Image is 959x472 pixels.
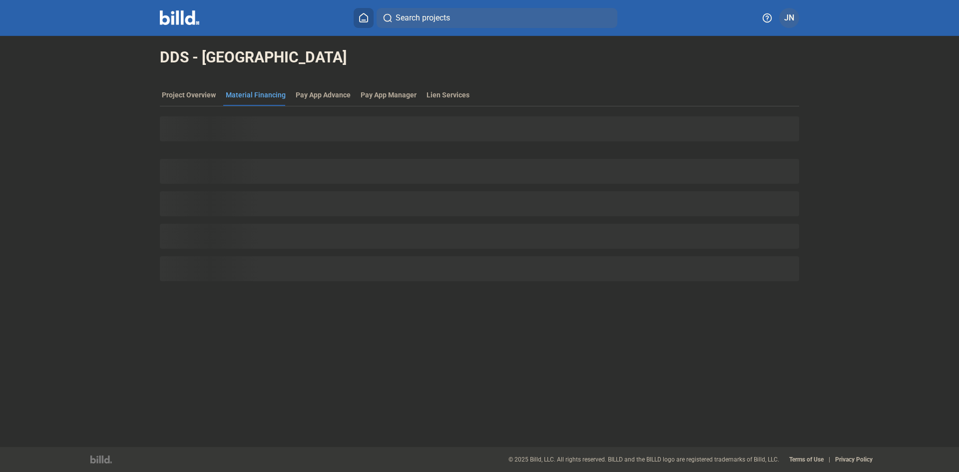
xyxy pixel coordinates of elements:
b: Terms of Use [789,456,824,463]
span: DDS - [GEOGRAPHIC_DATA] [160,48,799,67]
div: Pay App Advance [296,90,351,100]
img: logo [90,456,112,464]
div: Project Overview [162,90,216,100]
div: Material Financing [226,90,286,100]
b: Privacy Policy [835,456,873,463]
span: Search projects [396,12,450,24]
button: JN [779,8,799,28]
p: © 2025 Billd, LLC. All rights reserved. BILLD and the BILLD logo are registered trademarks of Bil... [508,456,779,463]
button: Search projects [377,8,617,28]
p: | [829,456,830,463]
div: loading [160,256,799,281]
span: Pay App Manager [361,90,417,100]
div: loading [160,191,799,216]
div: Lien Services [427,90,470,100]
div: loading [160,224,799,249]
div: loading [160,116,799,141]
img: Billd Company Logo [160,10,199,25]
div: loading [160,159,799,184]
span: JN [784,12,794,24]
